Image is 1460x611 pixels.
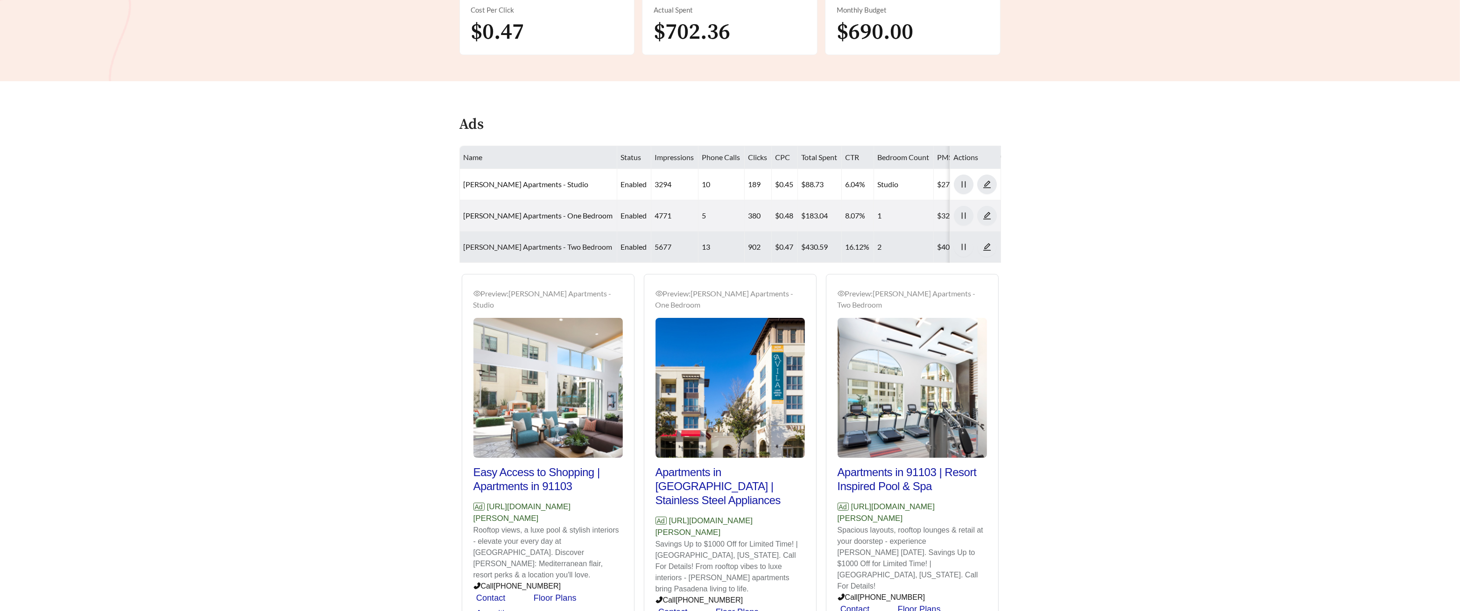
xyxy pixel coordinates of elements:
[838,288,987,310] div: Preview: [PERSON_NAME] Apartments - Two Bedroom
[798,232,842,263] td: $430.59
[954,206,973,225] button: pause
[798,200,842,232] td: $183.04
[837,5,989,15] div: Monthly Budget
[698,200,745,232] td: 5
[745,169,772,200] td: 189
[471,5,623,15] div: Cost Per Click
[934,169,1018,200] td: $2752
[977,175,997,194] button: edit
[838,465,987,493] h2: Apartments in 91103 | Resort Inspired Pool & Spa
[874,232,934,263] td: 2
[772,169,798,200] td: $0.45
[651,169,698,200] td: 3294
[874,200,934,232] td: 1
[934,146,1018,169] th: PMS/Scraper Unit Price
[977,206,997,225] button: edit
[459,117,484,133] h4: Ads
[846,153,860,162] span: CTR
[874,146,934,169] th: Bedroom Count
[776,153,790,162] span: CPC
[745,200,772,232] td: 380
[745,146,772,169] th: Clicks
[838,318,987,458] img: Preview_Avila Apartments - Two Bedroom
[874,169,934,200] td: Studio
[978,243,996,251] span: edit
[934,232,1018,263] td: $4059
[464,180,589,189] a: [PERSON_NAME] Apartments - Studio
[698,232,745,263] td: 13
[838,593,845,601] span: phone
[954,175,973,194] button: pause
[838,290,845,297] span: eye
[651,200,698,232] td: 4771
[698,169,745,200] td: 10
[977,237,997,257] button: edit
[838,592,987,603] p: Call [PHONE_NUMBER]
[621,242,647,251] span: enabled
[977,242,997,251] a: edit
[654,18,730,46] span: $702.36
[621,180,647,189] span: enabled
[954,180,973,189] span: pause
[621,211,647,220] span: enabled
[950,146,1001,169] th: Actions
[798,146,842,169] th: Total Spent
[934,200,1018,232] td: $3269
[772,200,798,232] td: $0.48
[772,232,798,263] td: $0.47
[651,146,698,169] th: Impressions
[617,146,651,169] th: Status
[837,18,913,46] span: $690.00
[842,232,874,263] td: 16.12%
[654,5,806,15] div: Actual Spent
[745,232,772,263] td: 902
[698,146,745,169] th: Phone Calls
[842,169,874,200] td: 6.04%
[651,232,698,263] td: 5677
[954,237,973,257] button: pause
[977,180,997,189] a: edit
[838,501,987,525] p: [URL][DOMAIN_NAME][PERSON_NAME]
[838,525,987,592] p: Spacious layouts, rooftop lounges & retail at your doorstep - experience [PERSON_NAME] [DATE]. Sa...
[838,503,849,511] span: Ad
[464,211,613,220] a: [PERSON_NAME] Apartments - One Bedroom
[978,211,996,220] span: edit
[954,243,973,251] span: pause
[954,211,973,220] span: pause
[460,146,617,169] th: Name
[977,211,997,220] a: edit
[798,169,842,200] td: $88.73
[464,242,613,251] a: [PERSON_NAME] Apartments - Two Bedroom
[842,200,874,232] td: 8.07%
[978,180,996,189] span: edit
[471,18,524,46] span: $0.47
